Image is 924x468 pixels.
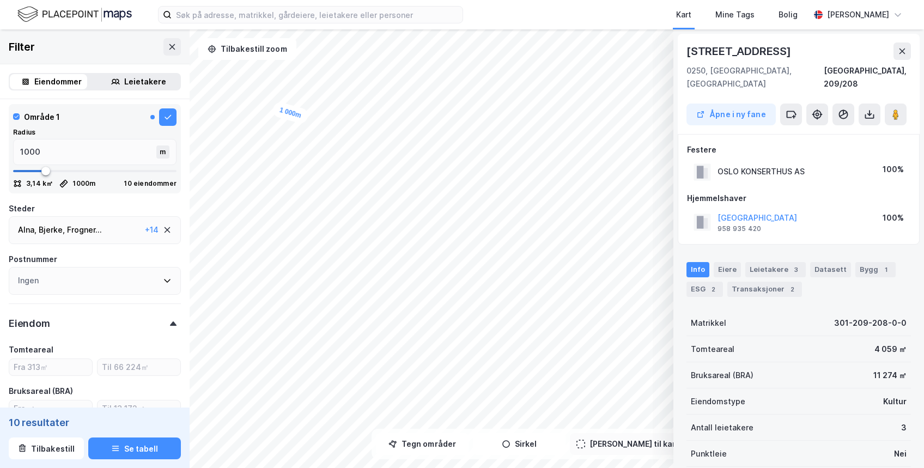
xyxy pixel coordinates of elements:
[708,284,719,295] div: 2
[715,8,755,21] div: Mine Tags
[687,143,910,156] div: Festere
[156,145,169,159] div: m
[72,179,95,188] div: 1000 m
[691,447,727,460] div: Punktleie
[718,224,761,233] div: 958 935 420
[9,202,35,215] div: Steder
[691,343,734,356] div: Tomteareal
[824,64,911,90] div: [GEOGRAPHIC_DATA], 209/208
[810,262,851,277] div: Datasett
[98,359,180,375] input: Til 66 224㎡
[26,179,53,188] div: 3,14 k㎡
[873,369,907,382] div: 11 274 ㎡
[589,437,705,451] div: [PERSON_NAME] til kartutsnitt
[827,8,889,21] div: [PERSON_NAME]
[18,274,39,287] div: Ingen
[124,75,166,88] div: Leietakere
[883,395,907,408] div: Kultur
[24,111,60,124] div: Område 1
[9,400,92,417] input: Fra ㎡
[271,101,309,125] div: Map marker
[13,128,177,137] div: Radius
[124,179,177,188] div: 10 eiendommer
[855,262,896,277] div: Bygg
[686,282,723,297] div: ESG
[9,359,92,375] input: Fra 313㎡
[98,400,180,417] input: Til 13 172㎡
[198,38,296,60] button: Tilbakestill zoom
[34,75,82,88] div: Eiendommer
[9,437,84,459] button: Tilbakestill
[870,416,924,468] iframe: Chat Widget
[718,165,805,178] div: OSLO KONSERTHUS AS
[883,163,904,176] div: 100%
[88,437,181,459] button: Se tabell
[145,223,159,236] div: + 14
[67,223,102,236] div: Frogner ...
[691,421,753,434] div: Antall leietakere
[9,385,73,398] div: Bruksareal (BRA)
[686,64,824,90] div: 0250, [GEOGRAPHIC_DATA], [GEOGRAPHIC_DATA]
[834,317,907,330] div: 301-209-208-0-0
[874,343,907,356] div: 4 059 ㎡
[376,433,469,455] button: Tegn områder
[727,282,802,297] div: Transaksjoner
[870,416,924,468] div: Kontrollprogram for chat
[745,262,806,277] div: Leietakere
[787,284,798,295] div: 2
[687,192,910,205] div: Hjemmelshaver
[686,262,709,277] div: Info
[9,253,57,266] div: Postnummer
[779,8,798,21] div: Bolig
[880,264,891,275] div: 1
[9,317,50,330] div: Eiendom
[18,223,37,236] div: Alna ,
[714,262,741,277] div: Eiere
[9,343,53,356] div: Tomteareal
[9,416,181,429] div: 10 resultater
[14,139,159,165] input: m
[676,8,691,21] div: Kart
[691,317,726,330] div: Matrikkel
[691,395,745,408] div: Eiendomstype
[9,38,35,56] div: Filter
[791,264,801,275] div: 3
[473,433,566,455] button: Sirkel
[39,223,65,236] div: Bjerke ,
[172,7,463,23] input: Søk på adresse, matrikkel, gårdeiere, leietakere eller personer
[686,104,776,125] button: Åpne i ny fane
[686,42,793,60] div: [STREET_ADDRESS]
[17,5,132,24] img: logo.f888ab2527a4732fd821a326f86c7f29.svg
[883,211,904,224] div: 100%
[691,369,753,382] div: Bruksareal (BRA)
